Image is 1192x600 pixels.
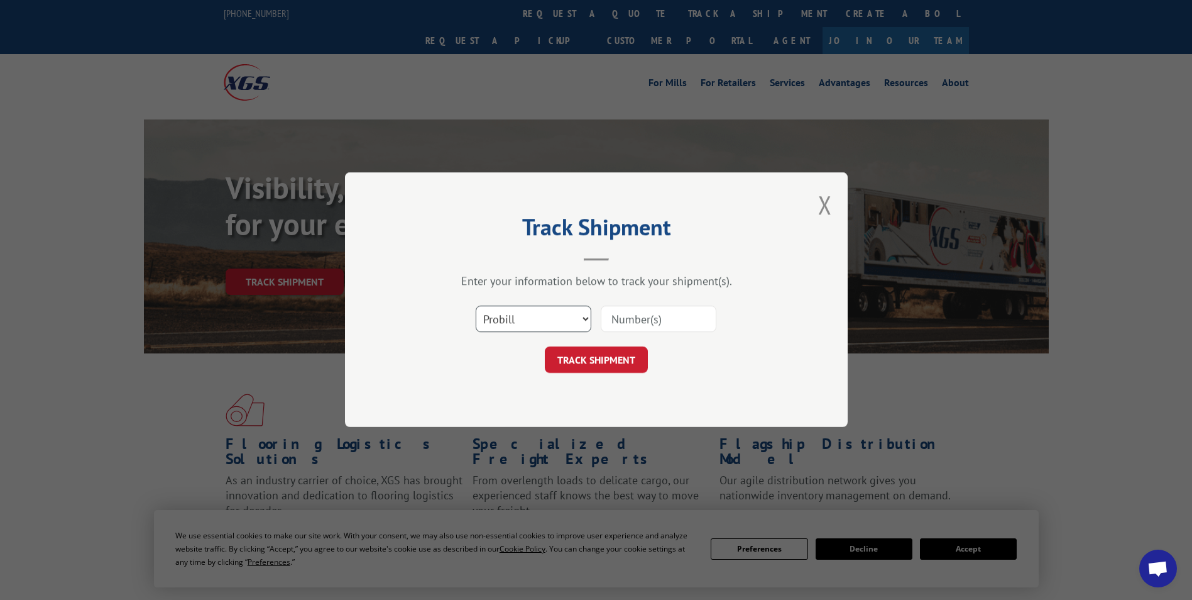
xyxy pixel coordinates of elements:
button: TRACK SHIPMENT [545,347,648,374]
button: Close modal [818,188,832,221]
div: Open chat [1139,550,1177,587]
input: Number(s) [601,306,716,333]
div: Enter your information below to track your shipment(s). [408,274,785,289]
h2: Track Shipment [408,218,785,242]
